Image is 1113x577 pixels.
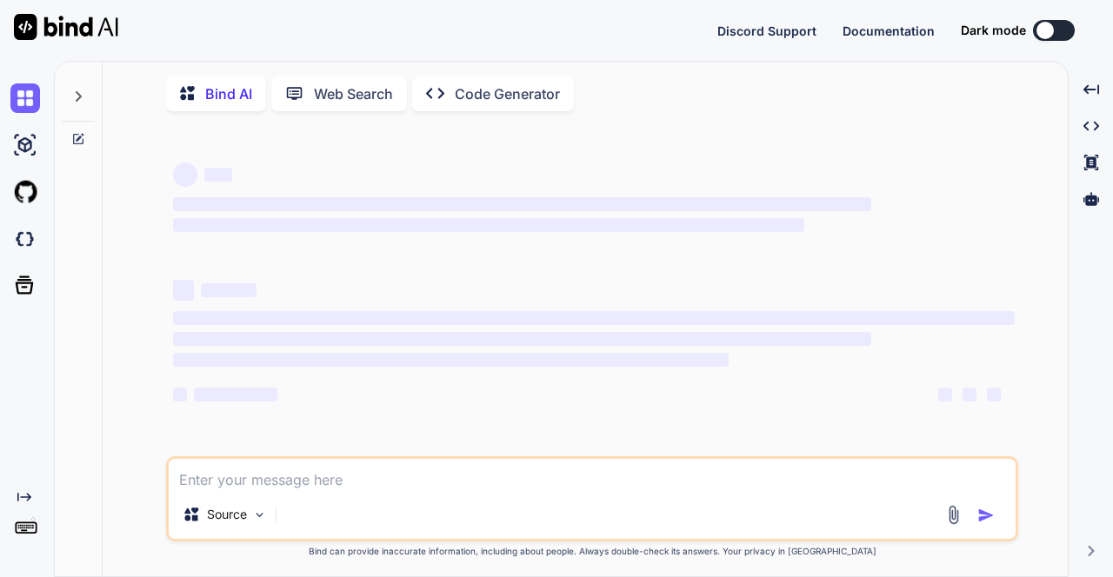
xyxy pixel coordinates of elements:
p: Code Generator [455,83,560,104]
span: ‌ [173,388,187,401]
img: chat [10,83,40,113]
span: ‌ [173,353,729,367]
span: Documentation [843,23,935,38]
span: ‌ [173,197,871,211]
span: Dark mode [961,22,1026,39]
p: Bind can provide inaccurate information, including about people. Always double-check its answers.... [166,545,1018,558]
img: icon [977,507,995,524]
p: Bind AI [205,83,252,104]
span: ‌ [173,332,871,346]
span: ‌ [204,168,232,182]
span: ‌ [173,311,1015,325]
p: Web Search [314,83,393,104]
img: githubLight [10,177,40,207]
img: ai-studio [10,130,40,160]
img: Pick Models [252,507,267,522]
p: Source [207,506,247,523]
button: Discord Support [717,22,816,40]
span: ‌ [963,388,976,401]
span: ‌ [938,388,952,401]
img: attachment [943,505,963,525]
span: ‌ [173,280,194,301]
img: Bind AI [14,14,118,40]
span: ‌ [194,388,277,401]
span: ‌ [173,162,197,187]
button: Documentation [843,22,935,40]
span: Discord Support [717,23,816,38]
span: ‌ [201,283,257,297]
span: ‌ [173,218,804,232]
img: darkCloudIdeIcon [10,224,40,254]
span: ‌ [987,388,1001,401]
